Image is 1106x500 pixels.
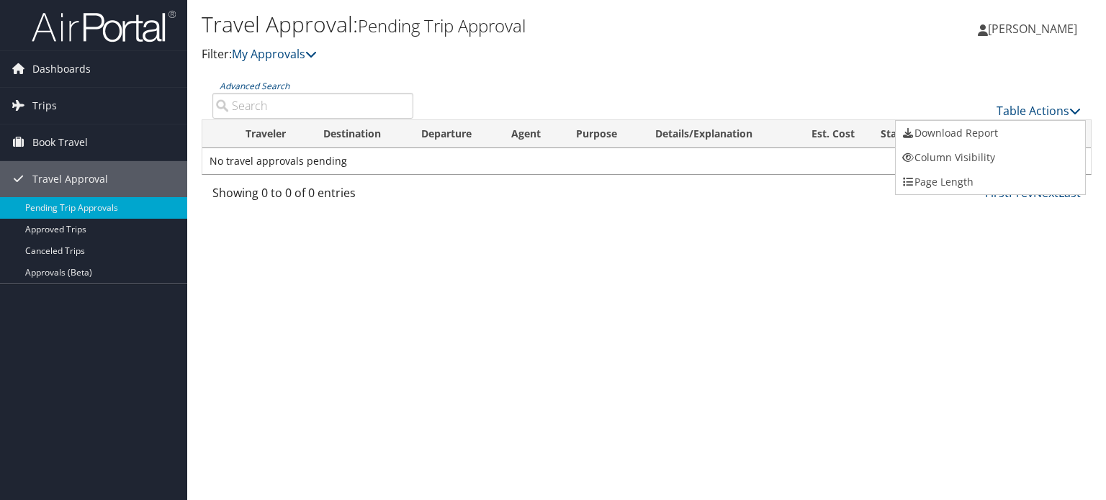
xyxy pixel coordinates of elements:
a: Column Visibility [896,145,1085,170]
span: Book Travel [32,124,88,160]
span: Trips [32,88,57,124]
span: Dashboards [32,51,91,87]
img: airportal-logo.png [32,9,176,43]
a: Page Length [896,170,1085,194]
a: Download Report [896,121,1085,145]
span: Travel Approval [32,161,108,197]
